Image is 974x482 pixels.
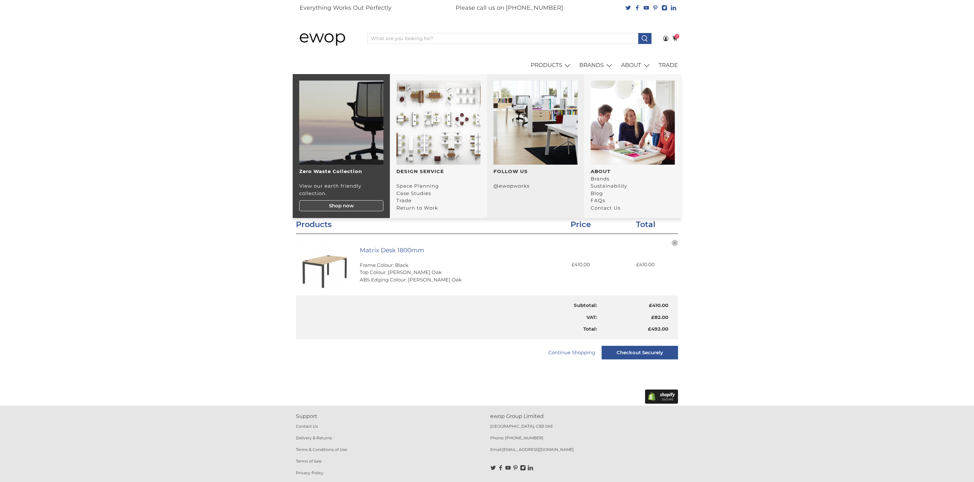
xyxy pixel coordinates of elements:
a: TRADE [655,56,682,74]
p: [GEOGRAPHIC_DATA], CB3 0AE [490,423,678,435]
span: ABS Edging Colour: [360,277,407,283]
span: £410.00 [649,302,668,308]
a: Matrix Desk 1800mm [360,246,424,254]
a: Shop now [299,200,383,211]
a: Contact Us [591,205,620,211]
p: Email: [490,447,678,458]
span: Frame Colour: [360,262,394,268]
a: PRODUCTS [527,56,576,74]
a: Brands [591,176,609,182]
h3: Price [548,219,613,230]
a: Space Planning [396,183,439,189]
a: FAQs [591,197,605,203]
a: Privacy Policy [296,470,323,475]
p: Everything Works Out Perfectly [300,4,391,12]
button: close [672,240,678,246]
a: Terms of Sale [296,459,322,464]
iframe: PayPal-paypal [296,370,678,384]
img: Shopify secure badge [645,386,681,404]
p: Support [296,412,484,420]
h3: Total [613,219,678,230]
a: Delivery & Returns [296,435,332,440]
a: 1 [672,36,678,41]
p: VAT: [490,314,597,321]
span: [PERSON_NAME] Oak [388,269,442,275]
span: £410.00 [548,261,613,268]
span: Top Colour: [360,269,387,275]
img: Matrix Desk 1800mm - Black / Chester Oak / Chester Oak [300,240,349,289]
a: BRANDS [576,56,617,74]
p: Total: [490,325,597,333]
h3: Products [296,219,548,230]
span: £492.00 [648,326,668,332]
a: Continue Shopping [548,349,595,356]
a: FOLLOW US [493,168,528,174]
a: Terms & Conditions of Use [296,447,347,452]
a: Blog [591,190,603,196]
span: £82.00 [651,314,668,320]
a: [EMAIL_ADDRESS][DOMAIN_NAME] [502,447,574,452]
a: Return to Work [396,205,438,211]
span: 1 [674,34,679,39]
a: Matrix Desk 1800mm - Black / Chester Oak / Chester Oak [296,240,353,289]
a: Contact Us [296,424,318,429]
input: What are you looking for? [368,33,638,44]
p: Phone: [PHONE_NUMBER] [490,435,678,447]
a: Trade [396,197,412,203]
p: ewop Group Limited [490,412,678,420]
input: Checkout Securely [602,346,678,359]
a: Case Studies [396,190,431,196]
a: Sustainability [591,183,627,189]
a: ABOUT [591,168,610,174]
nav: main navigation [293,56,681,74]
a: ABOUT [617,56,655,74]
span: Black [395,262,408,268]
a: @ewopworks [493,183,529,189]
strong: Zero Waste Collection [299,168,362,174]
span: £410.00 [613,261,678,268]
span: [PERSON_NAME] Oak [408,277,462,283]
p: Subtotal: [490,302,597,309]
p: Please call us on [PHONE_NUMBER] [456,4,563,12]
p: View our earth friendly collection. [299,168,383,197]
a: DESIGN SERVICE [396,168,444,174]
